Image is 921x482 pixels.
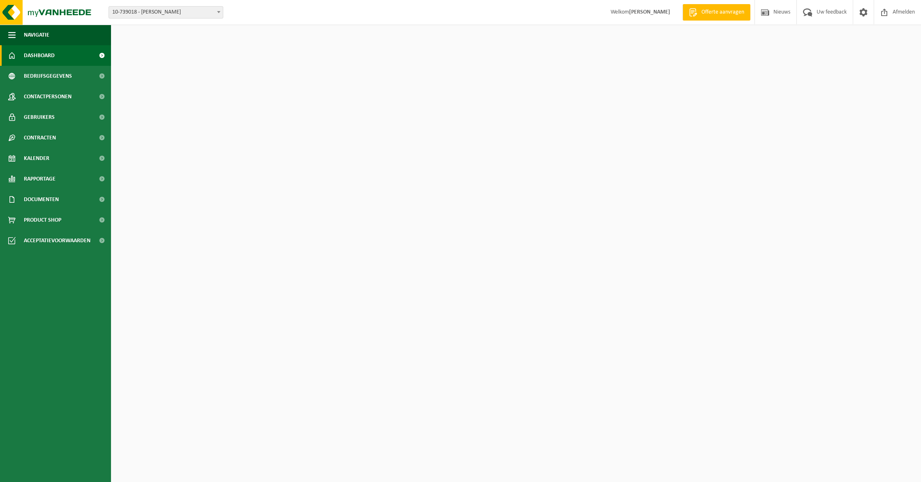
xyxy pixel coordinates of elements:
a: Offerte aanvragen [683,4,750,21]
span: Kalender [24,148,49,169]
span: Contracten [24,127,56,148]
span: 10-739018 - RESTO BERTRAND - NUKERKE [109,6,223,19]
strong: [PERSON_NAME] [629,9,670,15]
span: 10-739018 - RESTO BERTRAND - NUKERKE [109,7,223,18]
span: Product Shop [24,210,61,230]
span: Rapportage [24,169,56,189]
span: Documenten [24,189,59,210]
span: Offerte aanvragen [699,8,746,16]
span: Navigatie [24,25,49,45]
span: Acceptatievoorwaarden [24,230,90,251]
span: Contactpersonen [24,86,72,107]
span: Bedrijfsgegevens [24,66,72,86]
span: Gebruikers [24,107,55,127]
span: Dashboard [24,45,55,66]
